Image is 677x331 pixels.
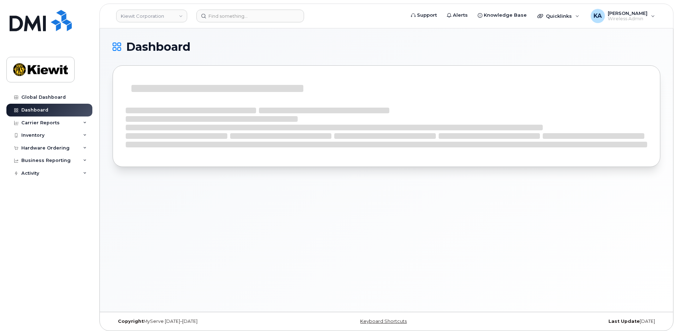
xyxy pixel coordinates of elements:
[360,319,407,324] a: Keyboard Shortcuts
[118,319,143,324] strong: Copyright
[113,319,295,324] div: MyServe [DATE]–[DATE]
[126,42,190,52] span: Dashboard
[608,319,640,324] strong: Last Update
[478,319,660,324] div: [DATE]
